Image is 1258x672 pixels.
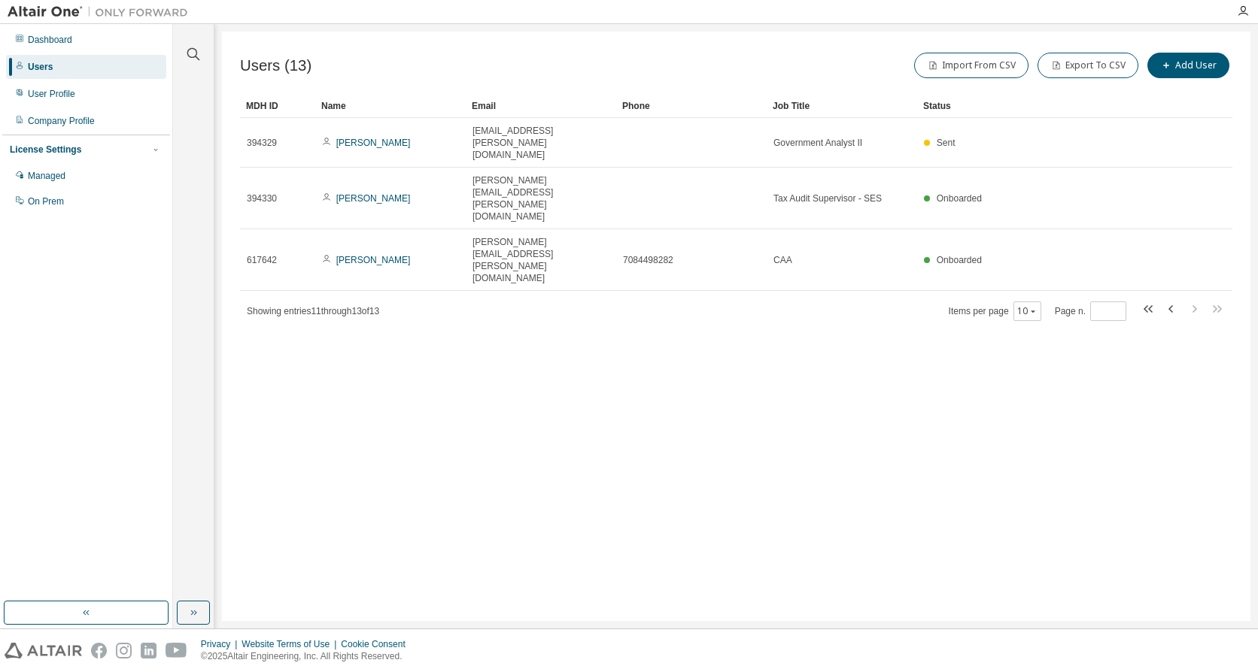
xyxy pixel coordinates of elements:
[336,138,411,148] a: [PERSON_NAME]
[622,94,761,118] div: Phone
[28,170,65,182] div: Managed
[773,192,882,204] span: Tax Audit Supervisor - SES
[937,193,982,204] span: Onboarded
[773,94,911,118] div: Job Title
[937,255,982,265] span: Onboarded
[321,94,460,118] div: Name
[5,643,82,658] img: altair_logo.svg
[116,643,132,658] img: instagram.svg
[1038,53,1138,78] button: Export To CSV
[473,236,609,284] span: [PERSON_NAME][EMAIL_ADDRESS][PERSON_NAME][DOMAIN_NAME]
[341,638,414,650] div: Cookie Consent
[166,643,187,658] img: youtube.svg
[28,115,95,127] div: Company Profile
[247,137,277,149] span: 394329
[937,138,956,148] span: Sent
[242,638,341,650] div: Website Terms of Use
[914,53,1029,78] button: Import From CSV
[247,254,277,266] span: 617642
[201,638,242,650] div: Privacy
[949,301,1041,321] span: Items per page
[773,137,862,149] span: Government Analyst II
[247,306,379,316] span: Showing entries 11 through 13 of 13
[472,94,610,118] div: Email
[247,192,277,204] span: 394330
[336,255,411,265] a: [PERSON_NAME]
[240,57,311,74] span: Users (13)
[923,94,1154,118] div: Status
[91,643,107,658] img: facebook.svg
[28,61,53,73] div: Users
[623,254,673,266] span: 7084498282
[201,650,415,663] p: © 2025 Altair Engineering, Inc. All Rights Reserved.
[28,88,75,100] div: User Profile
[473,125,609,161] span: [EMAIL_ADDRESS][PERSON_NAME][DOMAIN_NAME]
[1017,305,1038,317] button: 10
[28,34,72,46] div: Dashboard
[8,5,196,20] img: Altair One
[10,144,81,156] div: License Settings
[1055,301,1126,321] span: Page n.
[141,643,156,658] img: linkedin.svg
[28,195,64,207] div: On Prem
[773,254,792,266] span: CAA
[473,174,609,222] span: [PERSON_NAME][EMAIL_ADDRESS][PERSON_NAME][DOMAIN_NAME]
[246,94,309,118] div: MDH ID
[1147,53,1229,78] button: Add User
[336,193,411,204] a: [PERSON_NAME]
